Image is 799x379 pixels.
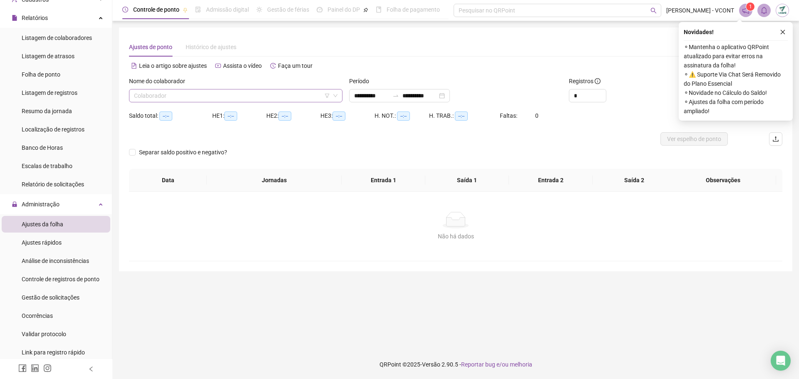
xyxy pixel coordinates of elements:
[22,126,84,133] span: Localização de registros
[131,63,137,69] span: file-text
[22,331,66,337] span: Validar protocolo
[22,89,77,96] span: Listagem de registros
[223,62,262,69] span: Assista o vídeo
[207,169,342,192] th: Jornadas
[43,364,52,372] span: instagram
[375,111,429,121] div: H. NOT.:
[22,276,99,282] span: Controle de registros de ponto
[195,7,201,12] span: file-done
[136,148,231,157] span: Separar saldo positivo e negativo?
[183,7,188,12] span: pushpin
[212,111,266,121] div: HE 1:
[129,111,212,121] div: Saldo total:
[569,77,600,86] span: Registros
[186,44,236,50] span: Histórico de ajustes
[455,111,468,121] span: --:--
[328,6,360,13] span: Painel do DP
[684,88,788,97] span: ⚬ Novidade no Cálculo do Saldo!
[22,35,92,41] span: Listagem de colaboradores
[771,351,791,371] div: Open Intercom Messenger
[256,7,262,12] span: sun
[776,4,789,17] img: 11149
[684,70,788,88] span: ⚬ ⚠️ Suporte Via Chat Será Removido do Plano Essencial
[500,112,519,119] span: Faltas:
[139,62,207,69] span: Leia o artigo sobre ajustes
[278,62,313,69] span: Faça um tour
[22,15,48,21] span: Relatórios
[22,349,85,356] span: Link para registro rápido
[746,2,754,11] sup: 1
[392,92,399,99] span: to
[595,78,600,84] span: info-circle
[387,6,440,13] span: Folha de pagamento
[206,6,249,13] span: Admissão digital
[139,232,772,241] div: Não há dados
[650,7,657,14] span: search
[780,29,786,35] span: close
[772,136,779,142] span: upload
[670,169,776,192] th: Observações
[22,312,53,319] span: Ocorrências
[22,201,60,208] span: Administração
[278,111,291,121] span: --:--
[509,169,593,192] th: Entrada 2
[267,6,309,13] span: Gestão de férias
[742,7,749,14] span: notification
[122,7,128,12] span: clock-circle
[760,7,768,14] span: bell
[22,144,63,151] span: Banco de Horas
[325,93,330,98] span: filter
[22,163,72,169] span: Escalas de trabalho
[535,112,538,119] span: 0
[133,6,179,13] span: Controle de ponto
[12,201,17,207] span: lock
[593,169,676,192] th: Saída 2
[266,111,320,121] div: HE 2:
[22,239,62,246] span: Ajustes rápidos
[22,71,60,78] span: Folha de ponto
[12,15,17,21] span: file
[461,361,532,368] span: Reportar bug e/ou melhoria
[376,7,382,12] span: book
[363,7,368,12] span: pushpin
[684,27,714,37] span: Novidades !
[129,77,191,86] label: Nome do colaborador
[224,111,237,121] span: --:--
[392,92,399,99] span: swap-right
[22,181,84,188] span: Relatório de solicitações
[349,77,375,86] label: Período
[129,169,207,192] th: Data
[749,4,752,10] span: 1
[159,111,172,121] span: --:--
[22,53,74,59] span: Listagem de atrasos
[677,176,769,185] span: Observações
[660,132,728,146] button: Ver espelho de ponto
[684,97,788,116] span: ⚬ Ajustes da folha com período ampliado!
[88,366,94,372] span: left
[317,7,323,12] span: dashboard
[429,111,500,121] div: H. TRAB.:
[22,258,89,264] span: Análise de inconsistências
[333,111,345,121] span: --:--
[422,361,440,368] span: Versão
[112,350,799,379] footer: QRPoint © 2025 - 2.90.5 -
[425,169,509,192] th: Saída 1
[397,111,410,121] span: --:--
[270,63,276,69] span: history
[22,108,72,114] span: Resumo da jornada
[215,63,221,69] span: youtube
[666,6,734,15] span: [PERSON_NAME] - VCONT
[684,42,788,70] span: ⚬ Mantenha o aplicativo QRPoint atualizado para evitar erros na assinatura da folha!
[320,111,375,121] div: HE 3:
[333,93,338,98] span: down
[22,294,79,301] span: Gestão de solicitações
[342,169,425,192] th: Entrada 1
[129,44,172,50] span: Ajustes de ponto
[18,364,27,372] span: facebook
[22,221,63,228] span: Ajustes da folha
[31,364,39,372] span: linkedin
